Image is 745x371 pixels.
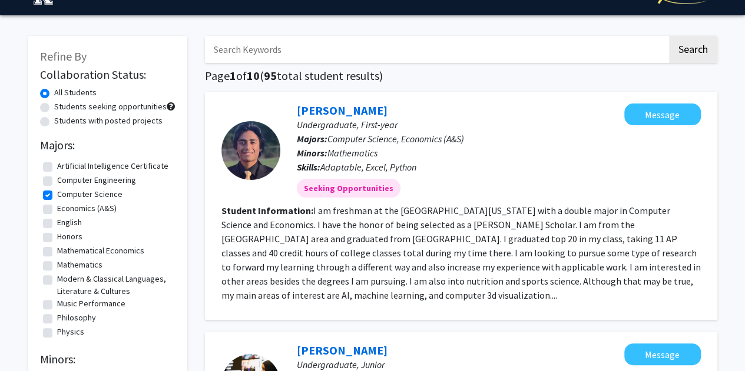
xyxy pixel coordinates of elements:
b: Minors: [297,147,327,159]
label: Philosophy [57,312,96,324]
label: Artificial Intelligence Certificate [57,160,168,172]
button: Message Ayah Abdeldayem [624,343,701,365]
button: Message Mustafa Akhtar [624,103,701,125]
span: Undergraduate, First-year [297,119,398,131]
span: 10 [247,68,260,83]
label: English [57,216,82,229]
label: All Students [54,86,97,99]
a: [PERSON_NAME] [297,343,388,357]
b: Student Information: [221,205,313,216]
label: Mathematical Economics [57,245,144,257]
span: 95 [264,68,277,83]
span: Refine By [40,49,87,63]
label: Modern & Classical Languages, Literature & Cultures [57,273,173,298]
mat-chip: Seeking Opportunities [297,179,400,198]
h1: Page of ( total student results) [205,69,717,83]
h2: Minors: [40,352,176,366]
button: Search [669,36,717,63]
input: Search Keywords [205,36,667,63]
span: Computer Science, Economics (A&S) [327,133,464,145]
label: Honors [57,230,82,243]
label: Students with posted projects [54,115,163,127]
label: Computer Engineering [57,174,136,186]
a: [PERSON_NAME] [297,103,388,118]
span: 1 [230,68,236,83]
h2: Majors: [40,138,176,152]
label: Physics [57,326,84,338]
label: Music Performance [57,298,125,310]
span: Undergraduate, Junior [297,359,385,370]
label: Economics (A&S) [57,202,117,215]
span: Adaptable, Excel, Python [320,161,416,173]
fg-read-more: I am freshman at the [GEOGRAPHIC_DATA][US_STATE] with a double major in Computer Science and Econ... [221,205,701,301]
b: Majors: [297,133,327,145]
h2: Collaboration Status: [40,68,176,82]
span: Mathematics [327,147,378,159]
label: Students seeking opportunities [54,101,167,113]
label: Mathematics [57,259,102,271]
label: Computer Science [57,188,122,200]
b: Skills: [297,161,320,173]
iframe: Chat [9,318,50,362]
